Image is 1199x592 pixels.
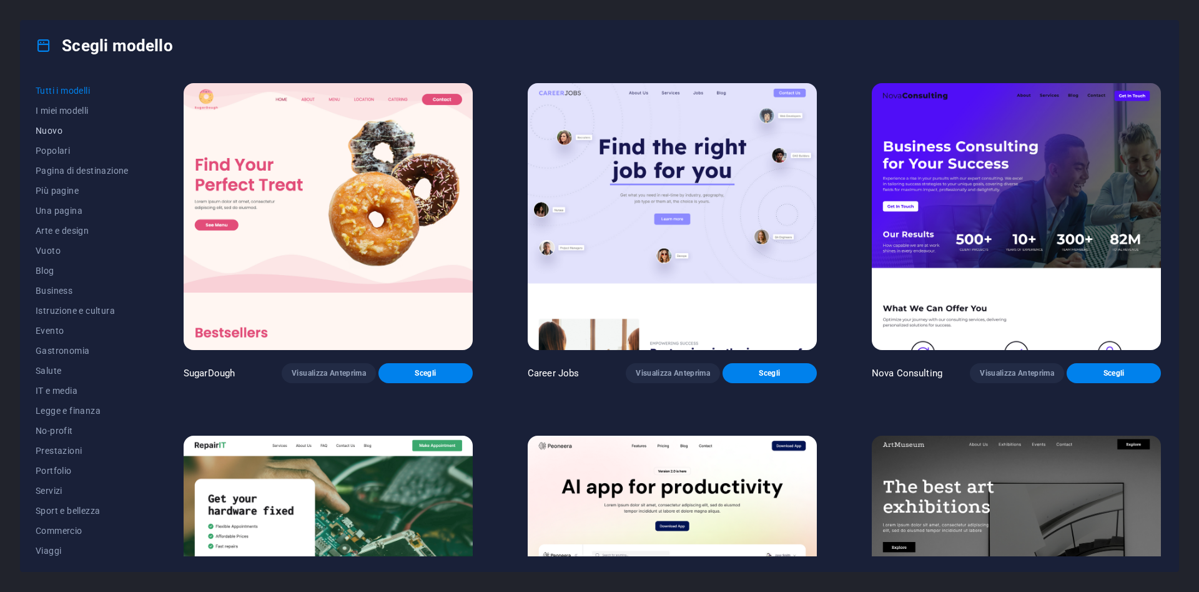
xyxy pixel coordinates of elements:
span: Sport e bellezza [36,506,129,516]
span: Commercio [36,526,129,536]
span: Visualizza Anteprima [636,368,710,378]
h4: Scegli modello [36,36,173,56]
button: Vuoto [36,241,129,261]
button: Portfolio [36,461,129,481]
span: Blog [36,266,129,276]
span: Servizi [36,486,129,496]
button: Blog [36,261,129,281]
button: Business [36,281,129,301]
span: Gastronomia [36,346,129,356]
button: Pagina di destinazione [36,161,129,181]
button: IT e media [36,381,129,401]
button: Scegli [723,363,817,383]
span: Portfolio [36,466,129,476]
span: Più pagine [36,186,129,196]
button: Visualizza Anteprima [282,363,376,383]
span: Salute [36,366,129,376]
span: Evento [36,326,129,336]
img: Career Jobs [528,83,817,350]
button: Istruzione e cultura [36,301,129,321]
span: Popolari [36,146,129,156]
button: Scegli [378,363,473,383]
button: Evento [36,321,129,341]
button: Legge e finanza [36,401,129,421]
button: Visualizza Anteprima [626,363,720,383]
span: Una pagina [36,206,129,216]
button: Tutti i modelli [36,81,129,101]
span: Legge e finanza [36,406,129,416]
button: Una pagina [36,201,129,221]
img: Nova Consulting [872,83,1161,350]
span: Tutti i modelli [36,86,129,96]
button: Sport e bellezza [36,501,129,521]
span: Visualizza Anteprima [292,368,366,378]
span: Vuoto [36,246,129,256]
span: Business [36,286,129,296]
span: IT e media [36,386,129,396]
button: Salute [36,361,129,381]
span: Arte e design [36,226,129,236]
span: Pagina di destinazione [36,166,129,176]
span: Prestazioni [36,446,129,456]
span: Scegli [1077,368,1151,378]
span: Nuovo [36,126,129,136]
button: No-profit [36,421,129,441]
button: Viaggi [36,541,129,561]
button: Popolari [36,141,129,161]
button: Arte e design [36,221,129,241]
span: Visualizza Anteprima [980,368,1054,378]
button: Visualizza Anteprima [970,363,1064,383]
span: Istruzione e cultura [36,306,129,316]
button: Gastronomia [36,341,129,361]
button: Scegli [1067,363,1161,383]
img: SugarDough [184,83,473,350]
button: Servizi [36,481,129,501]
p: Career Jobs [528,367,580,379]
button: Nuovo [36,121,129,141]
span: Scegli [733,368,807,378]
p: SugarDough [184,367,235,379]
button: Commercio [36,521,129,541]
span: Scegli [388,368,463,378]
span: Viaggi [36,546,129,556]
span: No-profit [36,426,129,436]
p: Nova Consulting [872,367,942,379]
button: Più pagine [36,181,129,201]
span: I miei modelli [36,106,129,116]
button: Prestazioni [36,441,129,461]
button: I miei modelli [36,101,129,121]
